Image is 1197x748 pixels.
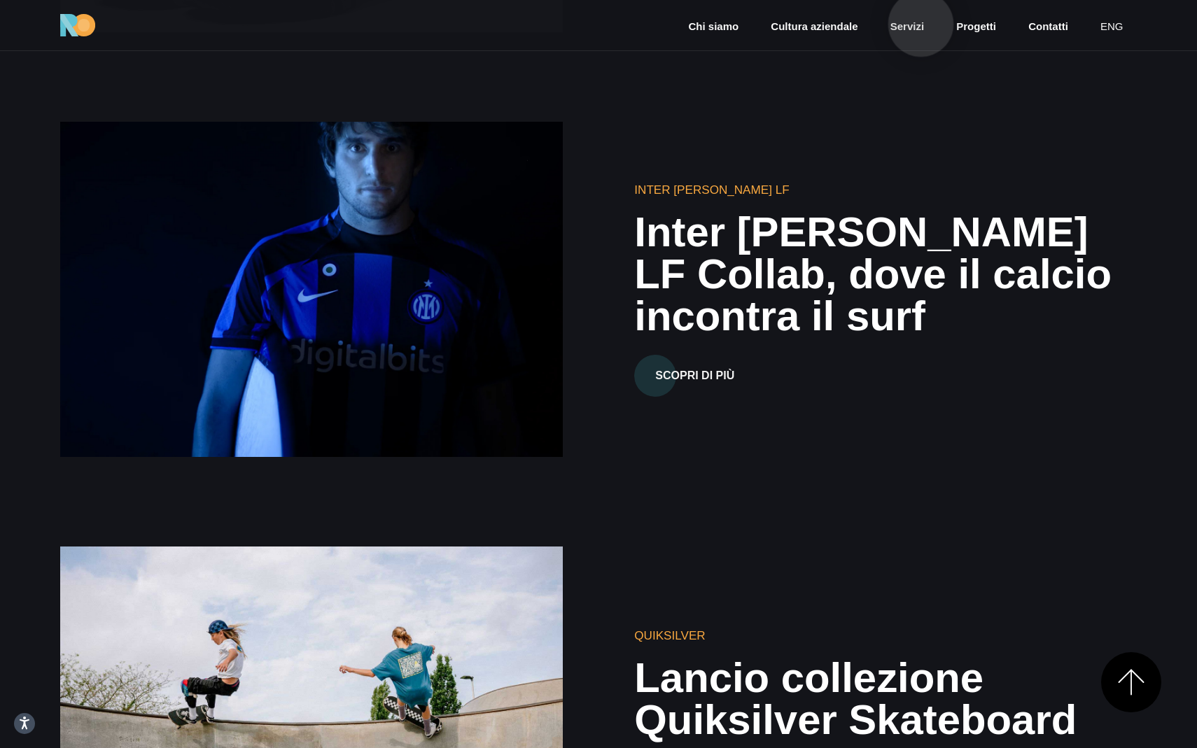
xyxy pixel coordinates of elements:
[1027,19,1070,35] a: Contatti
[889,19,925,35] a: Servizi
[687,19,740,35] a: Chi siamo
[634,627,1137,645] h6: Quiksilver
[1099,19,1125,35] a: eng
[634,365,755,383] a: Scopri di più
[60,14,95,36] img: Ride On Agency
[634,355,755,397] button: Scopri di più
[634,211,1137,337] h2: Inter [PERSON_NAME] LF Collab, dove il calcio incontra il surf
[634,181,1137,199] h6: Inter [PERSON_NAME] LF
[955,19,997,35] a: Progetti
[634,657,1137,741] h2: Lancio collezione Quiksilver Skateboard
[769,19,859,35] a: Cultura aziendale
